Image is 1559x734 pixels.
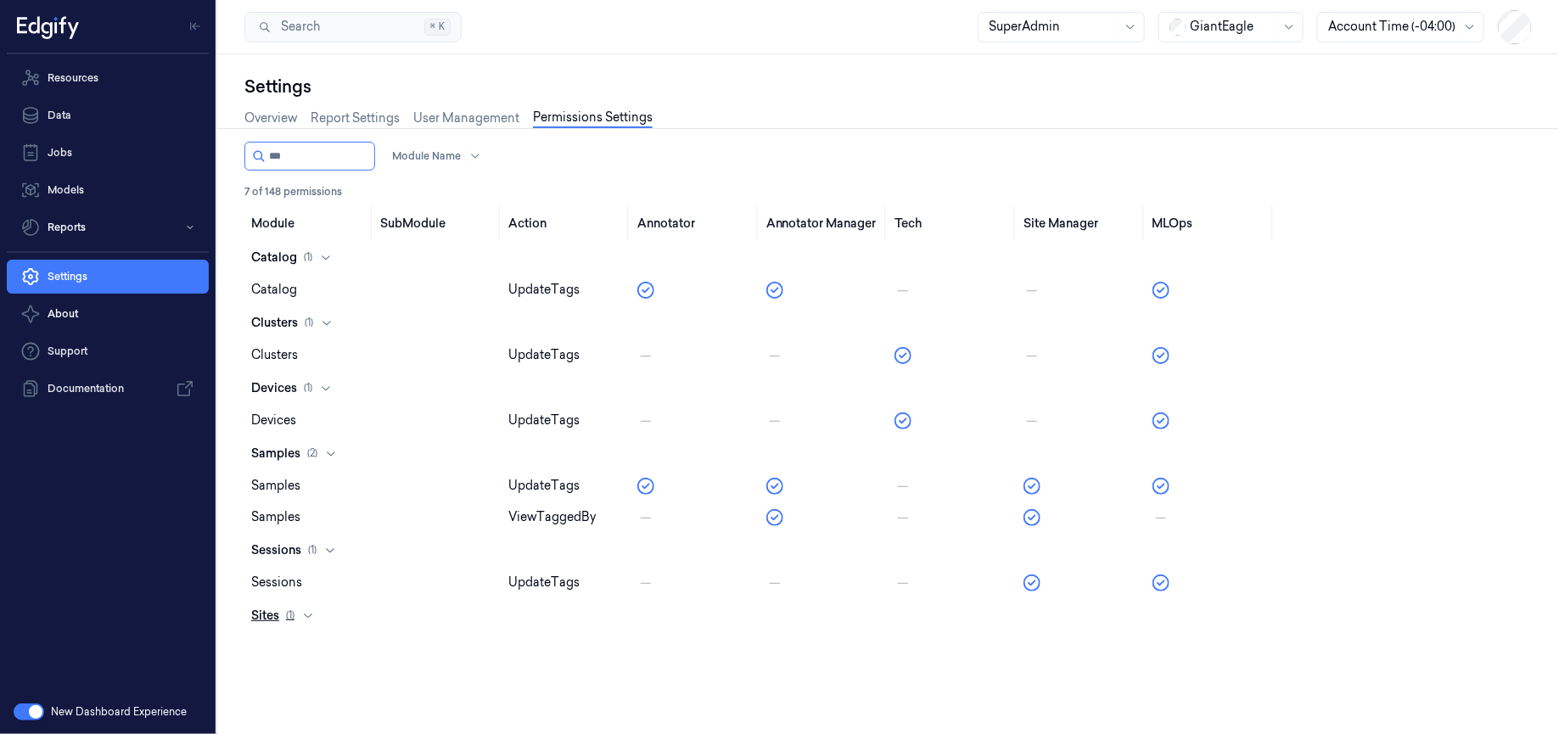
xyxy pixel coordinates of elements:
[244,75,1532,98] div: Settings
[631,206,760,240] th: Annotator
[244,109,297,127] a: Overview
[304,249,312,265] span: ( 1 )
[508,477,624,495] div: updateTags
[308,542,317,558] span: ( 1 )
[304,380,312,395] span: ( 1 )
[760,206,889,240] th: Annotator Manager
[244,533,1532,567] button: sessions(1)
[251,281,367,299] div: catalog
[7,136,209,170] a: Jobs
[244,436,1532,470] button: samples(2)
[502,206,631,240] th: Action
[244,12,462,42] button: Search⌘K
[244,206,373,240] th: Module
[244,184,342,199] span: 7 of 148 permissions
[251,445,300,462] span: samples
[251,314,298,332] span: clusters
[413,109,519,127] a: User Management
[251,607,279,625] span: sites
[7,297,209,331] button: About
[244,371,1532,405] button: devices(1)
[1146,206,1275,240] th: MLOps
[182,13,209,40] button: Toggle Navigation
[251,508,367,526] div: samples
[373,206,502,240] th: SubModule
[274,18,320,36] span: Search
[7,260,209,294] a: Settings
[508,508,624,526] div: viewTaggedBy
[251,574,367,591] div: sessions
[7,98,209,132] a: Data
[251,541,301,559] span: sessions
[508,574,624,591] div: updateTags
[7,210,209,244] button: Reports
[888,206,1017,240] th: Tech
[7,61,209,95] a: Resources
[251,346,367,364] div: clusters
[251,379,297,397] span: devices
[244,305,1532,339] button: clusters(1)
[7,334,209,368] a: Support
[508,412,624,429] div: updateTags
[533,109,653,128] a: Permissions Settings
[7,173,209,207] a: Models
[305,315,313,330] span: ( 1 )
[251,249,297,266] span: catalog
[244,240,1532,274] button: catalog(1)
[7,372,209,406] a: Documentation
[251,412,367,429] div: devices
[508,346,624,364] div: updateTags
[244,598,1532,632] button: sites(1)
[251,477,367,495] div: samples
[311,109,400,127] a: Report Settings
[286,608,294,623] span: ( 1 )
[508,281,624,299] div: updateTags
[1017,206,1146,240] th: Site Manager
[307,445,317,461] span: ( 2 )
